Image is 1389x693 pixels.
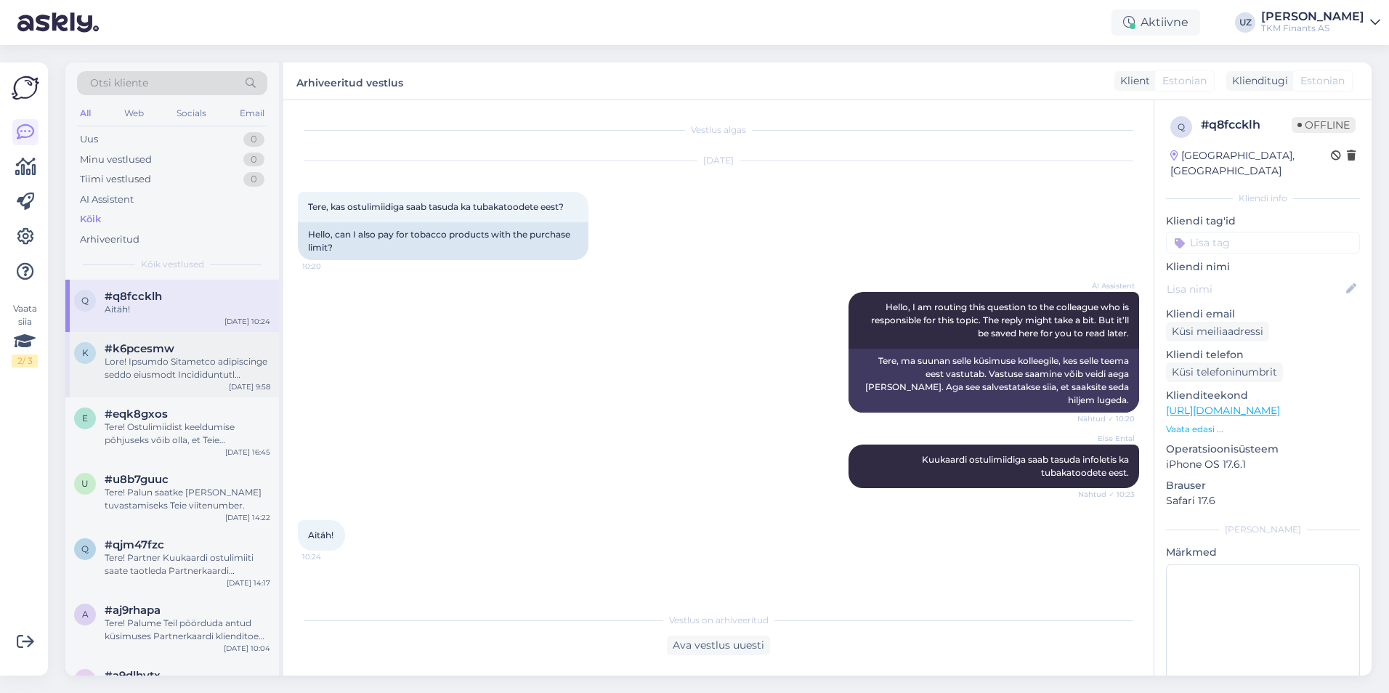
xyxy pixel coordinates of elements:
[1166,232,1360,254] input: Lisa tag
[105,486,270,512] div: Tere! Palun saatke [PERSON_NAME] tuvastamiseks Teie viitenumber.
[302,551,357,562] span: 10:24
[1166,478,1360,493] p: Brauser
[1166,457,1360,472] p: iPhone OS 17.6.1
[105,473,169,486] span: #u8b7guuc
[1166,388,1360,403] p: Klienditeekond
[1166,362,1283,382] div: Küsi telefoninumbrit
[298,154,1139,167] div: [DATE]
[871,301,1131,339] span: Hello, I am routing this question to the colleague who is responsible for this topic. The reply m...
[296,71,403,91] label: Arhiveeritud vestlus
[141,258,204,271] span: Kõik vestlused
[80,172,151,187] div: Tiimi vestlused
[90,76,148,91] span: Otsi kliente
[1077,413,1135,424] span: Nähtud ✓ 10:20
[80,132,98,147] div: Uus
[227,577,270,588] div: [DATE] 14:17
[1166,192,1360,205] div: Kliendi info
[225,447,270,458] div: [DATE] 16:45
[1166,259,1360,275] p: Kliendi nimi
[1166,347,1360,362] p: Kliendi telefon
[1080,433,1135,444] span: Else Ental
[121,104,147,123] div: Web
[1226,73,1288,89] div: Klienditugi
[1178,121,1185,132] span: q
[1235,12,1255,33] div: UZ
[1166,322,1269,341] div: Küsi meiliaadressi
[82,413,88,423] span: e
[1080,280,1135,291] span: AI Assistent
[1114,73,1150,89] div: Klient
[105,538,164,551] span: #qjm47fzc
[922,454,1131,478] span: Kuukaardi ostulimiidiga saab tasuda infoletis ka tubakatoodete eest.
[80,192,134,207] div: AI Assistent
[105,551,270,577] div: Tere! Partner Kuukaardi ostulimiiti saate taotleda Partnerkaardi iseteeninduskeskkonnas [DOMAIN_N...
[237,104,267,123] div: Email
[1292,117,1356,133] span: Offline
[243,132,264,147] div: 0
[1167,281,1343,297] input: Lisa nimi
[105,604,161,617] span: #aj9rhapa
[1261,11,1380,34] a: [PERSON_NAME]TKM Finants AS
[224,643,270,654] div: [DATE] 10:04
[105,408,168,421] span: #eqk8gxos
[1261,23,1364,34] div: TKM Finants AS
[1166,523,1360,536] div: [PERSON_NAME]
[1261,11,1364,23] div: [PERSON_NAME]
[1201,116,1292,134] div: # q8fccklh
[80,153,152,167] div: Minu vestlused
[302,261,357,272] span: 10:20
[1166,545,1360,560] p: Märkmed
[81,478,89,489] span: u
[105,669,161,682] span: #a9dlhytx
[12,302,38,368] div: Vaata siia
[82,347,89,358] span: k
[1300,73,1345,89] span: Estonian
[80,232,139,247] div: Arhiveeritud
[667,636,770,655] div: Ava vestlus uuesti
[243,153,264,167] div: 0
[82,609,89,620] span: a
[298,222,588,260] div: Hello, can I also pay for tobacco products with the purchase limit?
[229,381,270,392] div: [DATE] 9:58
[298,123,1139,137] div: Vestlus algas
[1166,307,1360,322] p: Kliendi email
[174,104,209,123] div: Socials
[77,104,94,123] div: All
[308,530,333,540] span: Aitäh!
[225,512,270,523] div: [DATE] 14:22
[80,212,101,227] div: Kõik
[1166,404,1280,417] a: [URL][DOMAIN_NAME]
[1166,442,1360,457] p: Operatsioonisüsteem
[105,355,270,381] div: Lore! Ipsumdo Sitametco adipiscinge seddo eiusmodt Incididuntutl etdoloremagnaaliquaeni adm.venia...
[81,295,89,306] span: q
[1166,423,1360,436] p: Vaata edasi ...
[1078,489,1135,500] span: Nähtud ✓ 10:23
[81,543,89,554] span: q
[1111,9,1200,36] div: Aktiivne
[12,74,39,102] img: Askly Logo
[105,303,270,316] div: Aitäh!
[224,316,270,327] div: [DATE] 10:24
[105,290,162,303] span: #q8fccklh
[12,354,38,368] div: 2 / 3
[243,172,264,187] div: 0
[1170,148,1331,179] div: [GEOGRAPHIC_DATA], [GEOGRAPHIC_DATA]
[849,349,1139,413] div: Tere, ma suunan selle küsimuse kolleegile, kes selle teema eest vastutab. Vastuse saamine võib ve...
[1166,493,1360,508] p: Safari 17.6
[308,201,564,212] span: Tere, kas ostulimiidiga saab tasuda ka tubakatoodete eest?
[105,421,270,447] div: Tere! Ostulimiidist keeldumise põhjuseks võib olla, et Teie krediidihinnang ostulimiidi taotlemis...
[82,674,89,685] span: a
[669,614,769,627] span: Vestlus on arhiveeritud
[105,342,174,355] span: #k6pcesmw
[105,617,270,643] div: Tere! Palume Teil pöörduda antud küsimuses Partnerkaardi klienditoe [PERSON_NAME]: E-R 9-17, 667 ...
[1166,214,1360,229] p: Kliendi tag'id
[1162,73,1207,89] span: Estonian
